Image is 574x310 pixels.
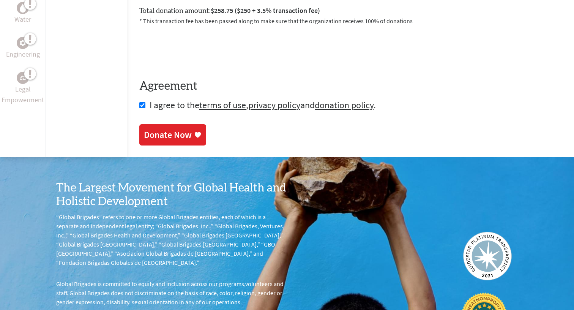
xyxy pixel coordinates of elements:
[20,40,26,46] img: Engineering
[20,4,26,13] img: Water
[14,14,31,25] p: Water
[150,99,376,111] span: I agree to the , and .
[139,5,320,16] label: Total donation amount:
[463,232,512,280] img: Guidestar 2019
[56,181,287,209] h3: The Largest Movement for Global Health and Holistic Development
[144,129,192,141] div: Donate Now
[2,84,44,105] p: Legal Empowerment
[2,72,44,105] a: Legal EmpowermentLegal Empowerment
[139,79,562,93] h4: Agreement
[199,99,246,111] a: terms of use
[139,124,206,146] a: Donate Now
[315,99,374,111] a: donation policy
[6,49,40,60] p: Engineering
[6,37,40,60] a: EngineeringEngineering
[17,37,29,49] div: Engineering
[17,72,29,84] div: Legal Empowerment
[56,212,287,267] p: “Global Brigades” refers to one or more Global Brigades entities, each of which is a separate and...
[248,99,300,111] a: privacy policy
[139,35,255,64] iframe: To enrich screen reader interactions, please activate Accessibility in Grammarly extension settings
[56,279,287,307] p: Global Brigades is committed to equity and inclusion across our programs,volunteers and staff. Gl...
[211,6,320,15] span: $258.75 ($250 + 3.5% transaction fee)
[14,2,31,25] a: WaterWater
[17,2,29,14] div: Water
[20,76,26,80] img: Legal Empowerment
[139,16,562,25] p: * This transaction fee has been passed along to make sure that the organization receives 100% of ...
